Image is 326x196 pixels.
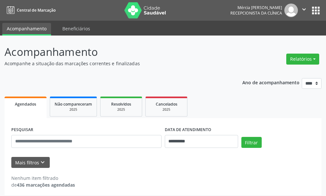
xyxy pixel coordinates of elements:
a: Central de Marcação [5,5,56,15]
button:  [298,4,310,17]
i: keyboard_arrow_down [39,159,46,166]
button: Filtrar [241,137,262,148]
div: Mércia [PERSON_NAME] [230,5,282,10]
div: Nenhum item filtrado [11,175,75,181]
span: Central de Marcação [17,7,56,13]
span: Recepcionista da clínica [230,10,282,16]
p: Ano de acompanhamento [242,78,300,86]
p: Acompanhamento [5,44,226,60]
div: de [11,181,75,188]
div: 2025 [55,107,92,112]
span: Não compareceram [55,101,92,107]
button: apps [310,5,321,16]
span: Cancelados [156,101,177,107]
i:  [300,6,308,13]
label: DATA DE ATENDIMENTO [165,125,211,135]
p: Acompanhe a situação das marcações correntes e finalizadas [5,60,226,67]
button: Relatórios [286,54,319,65]
img: img [284,4,298,17]
span: Resolvidos [111,101,131,107]
span: Agendados [15,101,36,107]
button: Mais filtroskeyboard_arrow_down [11,157,50,168]
a: Beneficiários [58,23,95,34]
div: 2025 [150,107,183,112]
div: 2025 [105,107,137,112]
label: PESQUISAR [11,125,33,135]
a: Acompanhamento [2,23,51,36]
strong: 436 marcações agendadas [17,182,75,188]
